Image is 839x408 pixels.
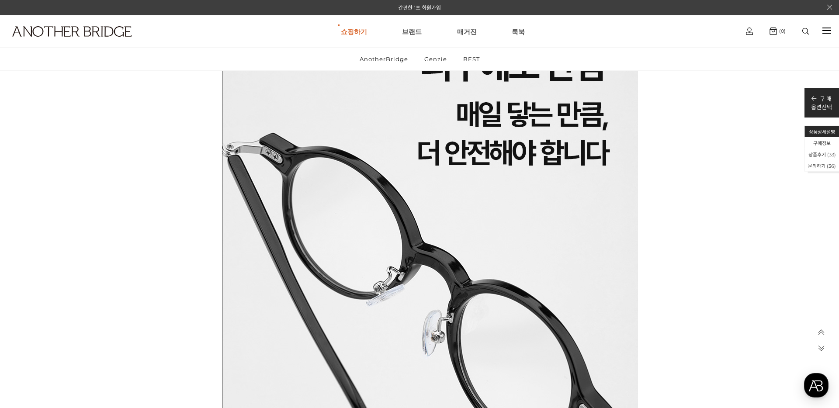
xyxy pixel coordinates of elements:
[3,277,58,299] a: 홈
[352,48,416,70] a: AnotherBridge
[770,28,777,35] img: cart
[398,4,441,11] a: 간편한 1초 회원가입
[811,103,832,111] p: 옵션선택
[417,48,454,70] a: Genzie
[402,16,422,47] a: 브랜드
[746,28,753,35] img: cart
[4,26,130,58] a: logo
[80,290,90,297] span: 대화
[58,277,113,299] a: 대화
[802,28,809,35] img: search
[829,152,834,158] span: 33
[811,94,832,103] p: 구 매
[770,28,786,35] a: (0)
[12,26,132,37] img: logo
[113,277,168,299] a: 설정
[777,28,786,34] span: (0)
[456,48,487,70] a: BEST
[512,16,525,47] a: 룩북
[28,290,33,297] span: 홈
[457,16,477,47] a: 매거진
[341,16,367,47] a: 쇼핑하기
[135,290,146,297] span: 설정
